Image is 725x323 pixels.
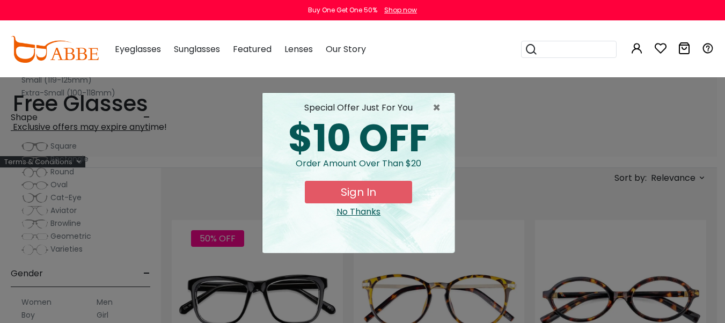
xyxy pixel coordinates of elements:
button: Sign In [305,181,412,203]
div: Buy One Get One 50% [308,5,377,15]
a: Shop now [379,5,417,14]
span: Eyeglasses [115,43,161,55]
span: Sunglasses [174,43,220,55]
span: × [433,101,446,114]
img: abbeglasses.com [11,36,99,63]
div: Order amount over than $20 [271,157,446,181]
span: Lenses [284,43,313,55]
span: Featured [233,43,272,55]
div: $10 OFF [271,120,446,157]
div: special offer just for you [271,101,446,114]
div: Close [271,205,446,218]
button: Close [433,101,446,114]
div: Shop now [384,5,417,15]
span: Our Story [326,43,366,55]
